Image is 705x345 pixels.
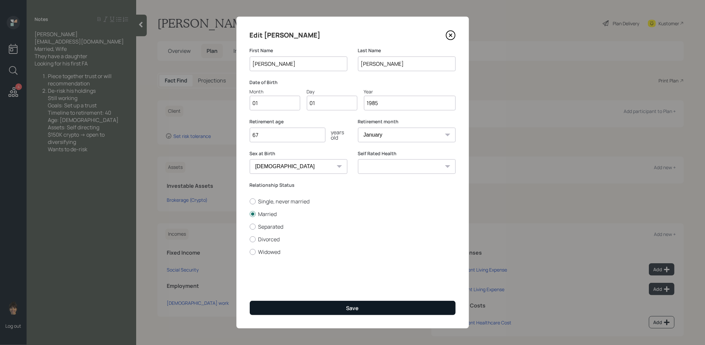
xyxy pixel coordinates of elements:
[250,88,300,95] div: Month
[250,30,321,41] h4: Edit [PERSON_NAME]
[358,47,456,54] label: Last Name
[358,118,456,125] label: Retirement month
[250,47,347,54] label: First Name
[250,236,456,243] label: Divorced
[250,96,300,110] input: Month
[250,79,456,86] label: Date of Birth
[364,88,456,95] div: Year
[250,248,456,256] label: Widowed
[250,182,456,188] label: Relationship Status
[250,223,456,230] label: Separated
[346,304,359,312] div: Save
[250,301,456,315] button: Save
[250,150,347,157] label: Sex at Birth
[250,198,456,205] label: Single, never married
[307,96,357,110] input: Day
[364,96,456,110] input: Year
[358,150,456,157] label: Self Rated Health
[307,88,357,95] div: Day
[250,210,456,218] label: Married
[325,130,347,140] div: years old
[250,118,347,125] label: Retirement age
